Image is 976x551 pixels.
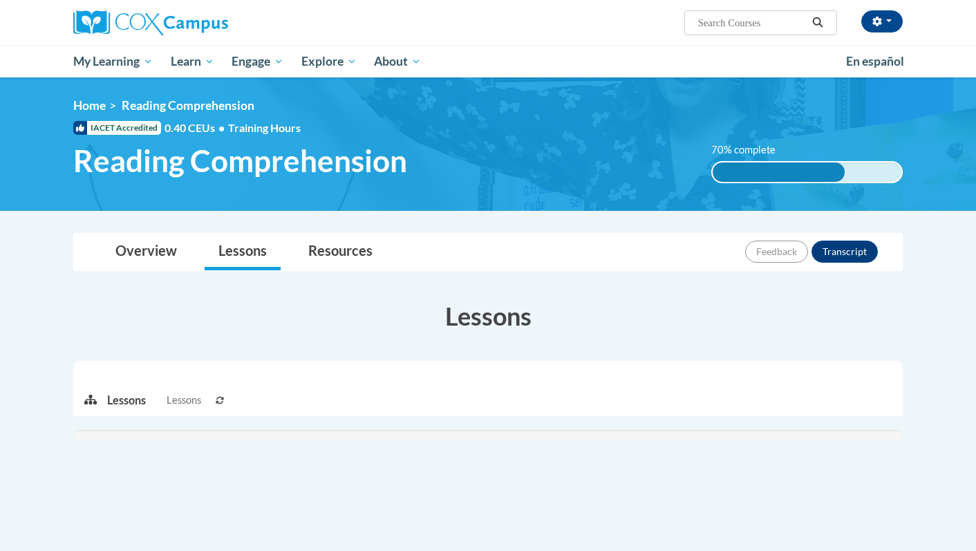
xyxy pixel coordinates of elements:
[745,241,808,263] button: Feedback
[53,46,923,77] div: Main menu
[167,393,201,408] span: Lessons
[73,299,903,333] h3: Lessons
[366,46,431,77] a: About
[73,142,407,179] span: Reading Comprehension
[846,54,904,68] span: En español
[837,47,913,76] a: En español
[713,162,845,182] div: 70% complete
[107,393,146,408] p: Lessons
[807,15,828,31] button: Search
[223,46,292,77] a: Engage
[861,10,903,32] button: Account Settings
[228,121,301,134] span: Training Hours
[122,98,254,113] span: Reading Comprehension
[301,53,357,70] span: Explore
[165,120,228,136] span: 0.40 CEUs
[292,46,366,77] a: Explore
[73,121,161,135] span: IACET Accredited
[73,10,228,35] img: Cox Campus
[218,121,225,134] span: •
[697,15,807,31] input: Search Courses
[162,46,223,77] a: Learn
[64,46,162,77] a: My Learning
[171,53,214,70] span: Learn
[102,234,191,270] a: Overview
[205,234,281,270] a: Lessons
[374,53,421,70] span: About
[811,241,878,263] button: Transcript
[73,98,106,113] a: Home
[711,142,791,158] label: 70% complete
[232,53,283,70] span: Engage
[294,234,386,270] a: Resources
[73,53,153,70] span: My Learning
[73,10,336,35] a: Cox Campus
